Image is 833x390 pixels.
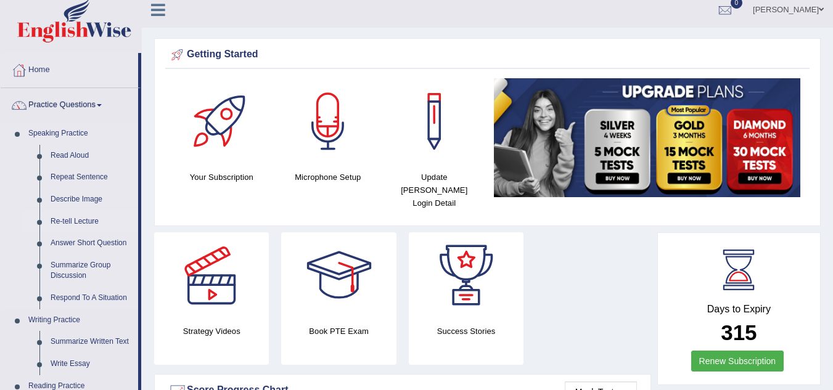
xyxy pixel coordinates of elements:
[721,320,757,344] b: 315
[45,166,138,189] a: Repeat Sentence
[281,171,375,184] h4: Microphone Setup
[45,145,138,167] a: Read Aloud
[691,351,784,372] a: Renew Subscription
[671,304,806,315] h4: Days to Expiry
[174,171,269,184] h4: Your Subscription
[45,254,138,287] a: Summarize Group Discussion
[45,211,138,233] a: Re-tell Lecture
[45,331,138,353] a: Summarize Written Text
[387,171,482,209] h4: Update [PERSON_NAME] Login Detail
[23,309,138,331] a: Writing Practice
[23,123,138,145] a: Speaking Practice
[45,232,138,254] a: Answer Short Question
[154,325,269,338] h4: Strategy Videos
[281,325,396,338] h4: Book PTE Exam
[1,53,138,84] a: Home
[409,325,523,338] h4: Success Stories
[494,78,801,197] img: small5.jpg
[45,189,138,211] a: Describe Image
[45,287,138,309] a: Respond To A Situation
[168,46,806,64] div: Getting Started
[1,88,138,119] a: Practice Questions
[45,353,138,375] a: Write Essay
